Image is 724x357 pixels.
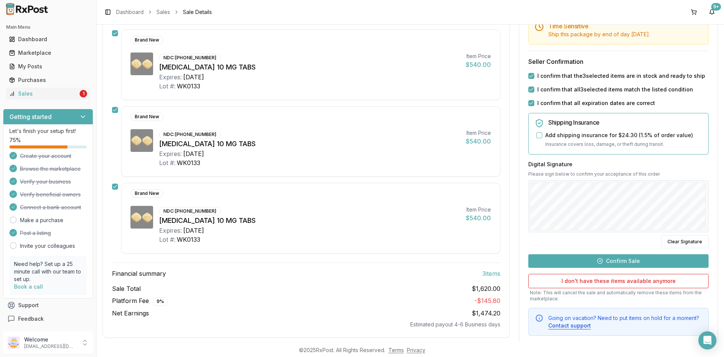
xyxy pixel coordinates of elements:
[6,73,90,87] a: Purchases
[20,178,71,185] span: Verify your business
[548,314,702,329] div: Going on vacation? Need to put items on hold for a moment?
[177,82,200,91] div: WK0133
[6,24,90,30] h2: Main Menu
[112,309,149,318] span: Net Earnings
[159,73,182,82] div: Expires:
[159,130,221,139] div: NDC: [PHONE_NUMBER]
[159,54,221,62] div: NDC: [PHONE_NUMBER]
[130,189,163,198] div: Brand New
[183,73,204,82] div: [DATE]
[177,235,200,244] div: WK0133
[112,284,141,293] span: Sale Total
[9,49,87,57] div: Marketplace
[9,76,87,84] div: Purchases
[711,3,721,11] div: 9+
[474,297,500,304] span: - $145.80
[3,33,93,45] button: Dashboard
[183,226,204,235] div: [DATE]
[159,207,221,215] div: NDC: [PHONE_NUMBER]
[14,260,82,283] p: Need help? Set up a 25 minute call with our team to set up.
[482,269,500,278] span: 3 item s
[130,129,153,152] img: Farxiga 10 MG TABS
[20,242,75,250] a: Invite your colleagues
[528,290,709,302] p: Note: This will cancel the sale and automatically remove these items from the marketplace.
[3,47,93,59] button: Marketplace
[472,284,500,293] span: $1,620.00
[3,312,93,326] button: Feedback
[156,8,170,16] a: Sales
[528,274,709,288] button: I don't have these items available anymore
[159,82,175,91] div: Lot #:
[112,296,168,306] span: Platform Fee
[9,112,52,121] h3: Getting started
[548,31,650,37] span: Ship this package by end of day [DATE] .
[528,57,709,66] h3: Seller Confirmation
[6,60,90,73] a: My Posts
[388,347,404,353] a: Terms
[466,137,491,146] div: $540.00
[20,165,81,173] span: Browse the marketplace
[116,8,212,16] nav: breadcrumb
[130,36,163,44] div: Brand New
[466,60,491,69] div: $540.00
[8,337,20,349] img: User avatar
[3,3,51,15] img: RxPost Logo
[9,36,87,43] div: Dashboard
[6,46,90,60] a: Marketplace
[466,53,491,60] div: Item Price
[159,215,460,226] div: [MEDICAL_DATA] 10 MG TABS
[9,63,87,70] div: My Posts
[537,99,655,107] label: I confirm that all expiration dates are correct
[130,113,163,121] div: Brand New
[20,204,81,211] span: Connect a bank account
[706,6,718,18] button: 9+
[177,158,200,167] div: WK0133
[528,254,709,268] button: Confirm Sale
[80,90,87,97] div: 1
[130,53,153,75] img: Farxiga 10 MG TABS
[159,158,175,167] div: Lot #:
[545,141,702,148] p: Insurance covers loss, damage, or theft during transit.
[9,136,21,144] span: 75 %
[9,90,78,97] div: Sales
[548,119,702,125] h5: Shipping Insurance
[407,347,425,353] a: Privacy
[548,322,591,329] button: Contact support
[472,309,500,317] span: $1,474.20
[112,321,500,328] div: Estimated payout 4-6 Business days
[20,229,51,237] span: Post a listing
[112,269,166,278] span: Financial summary
[20,152,71,160] span: Create your account
[466,206,491,213] div: Item Price
[24,343,77,349] p: [EMAIL_ADDRESS][DOMAIN_NAME]
[20,216,63,224] a: Make a purchase
[466,213,491,223] div: $540.00
[528,171,709,177] p: Please sign below to confirm your acceptance of this order
[18,315,44,323] span: Feedback
[537,72,705,80] label: I confirm that the 3 selected items are in stock and ready to ship
[159,226,182,235] div: Expires:
[545,131,693,139] label: Add shipping insurance for $24.30 ( 1.5 % of order value)
[14,283,43,290] a: Book a call
[9,127,87,135] p: Let's finish your setup first!
[116,8,144,16] a: Dashboard
[3,60,93,73] button: My Posts
[537,86,693,93] label: I confirm that all 3 selected items match the listed condition
[159,139,460,149] div: [MEDICAL_DATA] 10 MG TABS
[466,129,491,137] div: Item Price
[183,8,212,16] span: Sale Details
[528,161,709,168] h3: Digital Signature
[6,32,90,46] a: Dashboard
[24,336,77,343] p: Welcome
[183,149,204,158] div: [DATE]
[3,74,93,86] button: Purchases
[698,331,716,349] div: Open Intercom Messenger
[159,235,175,244] div: Lot #:
[3,88,93,100] button: Sales1
[6,87,90,100] a: Sales1
[20,191,81,198] span: Verify beneficial owners
[130,206,153,229] img: Farxiga 10 MG TABS
[159,62,460,73] div: [MEDICAL_DATA] 10 MG TABS
[3,298,93,312] button: Support
[152,297,168,306] div: 9 %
